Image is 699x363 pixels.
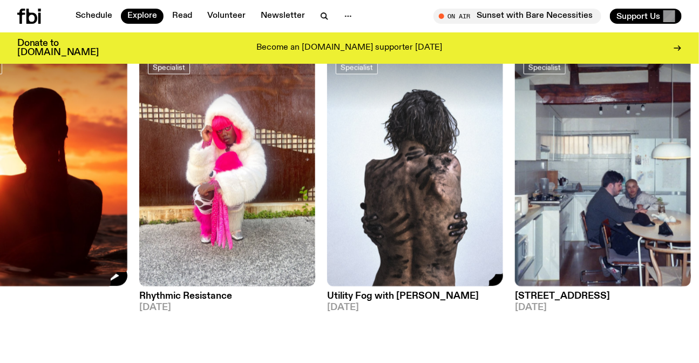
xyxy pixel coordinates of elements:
[515,51,691,286] img: Pat sits at a dining table with his profile facing the camera. Rhea sits to his left facing the c...
[69,9,119,24] a: Schedule
[201,9,252,24] a: Volunteer
[341,63,373,71] span: Specialist
[515,292,691,301] h3: [STREET_ADDRESS]
[336,60,378,74] a: Specialist
[515,286,691,312] a: [STREET_ADDRESS][DATE]
[327,303,503,312] span: [DATE]
[139,292,315,301] h3: Rhythmic Resistance
[139,51,315,286] img: Attu crouches on gravel in front of a brown wall. They are wearing a white fur coat with a hood, ...
[153,63,185,71] span: Specialist
[515,303,691,312] span: [DATE]
[327,51,503,286] img: Cover of Leese's album Δ
[121,9,164,24] a: Explore
[433,9,601,24] button: On AirSunset with Bare Necessities
[254,9,311,24] a: Newsletter
[610,9,682,24] button: Support Us
[616,11,660,21] span: Support Us
[524,60,566,74] a: Specialist
[139,286,315,312] a: Rhythmic Resistance[DATE]
[528,63,561,71] span: Specialist
[139,303,315,312] span: [DATE]
[327,286,503,312] a: Utility Fog with [PERSON_NAME][DATE]
[327,292,503,301] h3: Utility Fog with [PERSON_NAME]
[257,43,443,53] p: Become an [DOMAIN_NAME] supporter [DATE]
[148,60,190,74] a: Specialist
[166,9,199,24] a: Read
[17,39,99,57] h3: Donate to [DOMAIN_NAME]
